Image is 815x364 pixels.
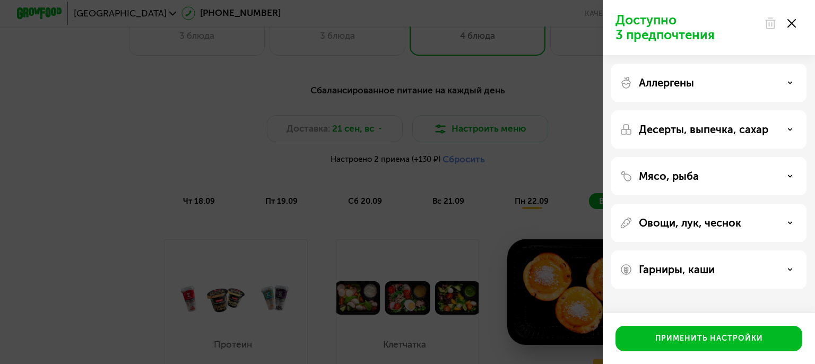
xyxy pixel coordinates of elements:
p: Гарниры, каши [639,263,715,276]
div: Применить настройки [655,333,763,344]
p: Доступно 3 предпочтения [615,13,758,42]
p: Десерты, выпечка, сахар [639,123,768,136]
p: Мясо, рыба [639,170,699,183]
p: Аллергены [639,76,694,89]
p: Овощи, лук, чеснок [639,216,741,229]
button: Применить настройки [615,326,802,351]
